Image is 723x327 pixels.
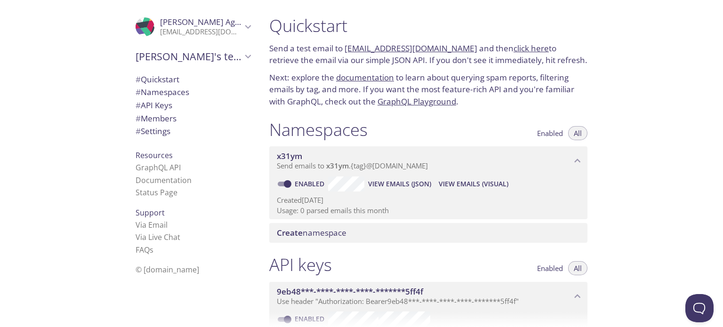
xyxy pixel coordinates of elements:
[568,126,587,140] button: All
[136,74,141,85] span: #
[128,11,258,42] div: Ayush Agrawal
[269,254,332,275] h1: API keys
[136,100,141,111] span: #
[531,126,569,140] button: Enabled
[368,178,431,190] span: View Emails (JSON)
[136,113,141,124] span: #
[136,187,177,198] a: Status Page
[160,16,256,27] span: [PERSON_NAME] Agrawal
[345,43,477,54] a: [EMAIL_ADDRESS][DOMAIN_NAME]
[136,175,192,185] a: Documentation
[326,161,349,170] span: x31ym
[277,227,346,238] span: namespace
[568,261,587,275] button: All
[136,87,141,97] span: #
[277,151,302,161] span: x31ym
[136,87,189,97] span: Namespaces
[269,42,587,66] p: Send a test email to and then to retrieve the email via our simple JSON API. If you don't see it ...
[277,206,580,215] p: Usage: 0 parsed emails this month
[136,113,177,124] span: Members
[136,232,180,242] a: Via Live Chat
[128,125,258,138] div: Team Settings
[277,227,303,238] span: Create
[269,15,587,36] h1: Quickstart
[685,294,714,322] iframe: Help Scout Beacon - Open
[277,195,580,205] p: Created [DATE]
[269,146,587,175] div: x31ym namespace
[136,220,168,230] a: Via Email
[531,261,569,275] button: Enabled
[136,207,165,218] span: Support
[364,176,435,191] button: View Emails (JSON)
[269,119,368,140] h1: Namespaces
[136,100,172,111] span: API Keys
[439,178,508,190] span: View Emails (Visual)
[293,179,328,188] a: Enabled
[136,126,141,136] span: #
[378,96,456,107] a: GraphQL Playground
[128,112,258,125] div: Members
[269,223,587,243] div: Create namespace
[128,99,258,112] div: API Keys
[160,27,242,37] p: [EMAIL_ADDRESS][DOMAIN_NAME]
[277,161,428,170] span: Send emails to . {tag} @[DOMAIN_NAME]
[136,245,153,255] a: FAQ
[128,86,258,99] div: Namespaces
[136,126,170,136] span: Settings
[136,162,181,173] a: GraphQL API
[136,150,173,160] span: Resources
[136,264,199,275] span: © [DOMAIN_NAME]
[128,44,258,69] div: Ayush's team
[269,72,587,108] p: Next: explore the to learn about querying spam reports, filtering emails by tag, and more. If you...
[136,50,242,63] span: [PERSON_NAME]'s team
[136,74,179,85] span: Quickstart
[128,73,258,86] div: Quickstart
[150,245,153,255] span: s
[336,72,394,83] a: documentation
[435,176,512,191] button: View Emails (Visual)
[514,43,549,54] a: click here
